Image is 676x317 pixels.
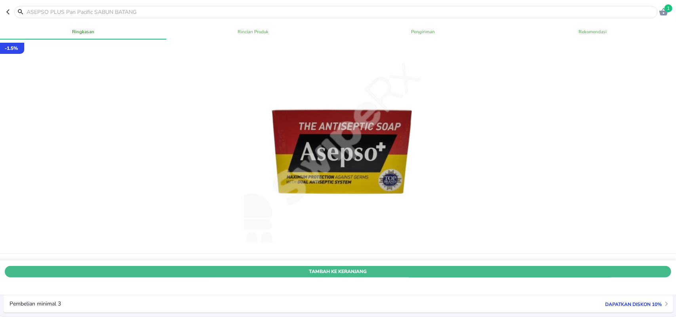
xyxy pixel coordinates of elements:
[5,45,18,52] p: - 1.5 %
[5,260,659,269] h6: ASEPSO PLUS Pan Pacific SABUN BATANG
[5,266,671,277] button: Tambah Ke Keranjang
[665,4,672,12] span: 1
[601,300,662,308] p: Dapatkan diskon 10%
[3,28,164,36] span: Ringkasan
[26,8,656,16] input: ASEPSO PLUS Pan Pacific SABUN BATANG
[658,6,670,18] button: 1
[173,28,333,36] span: Rincian Produk
[343,28,503,36] span: Pengiriman
[512,28,673,36] span: Rekomendasi
[11,268,665,276] span: Tambah Ke Keranjang
[10,301,61,307] p: Pembelian minimal 3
